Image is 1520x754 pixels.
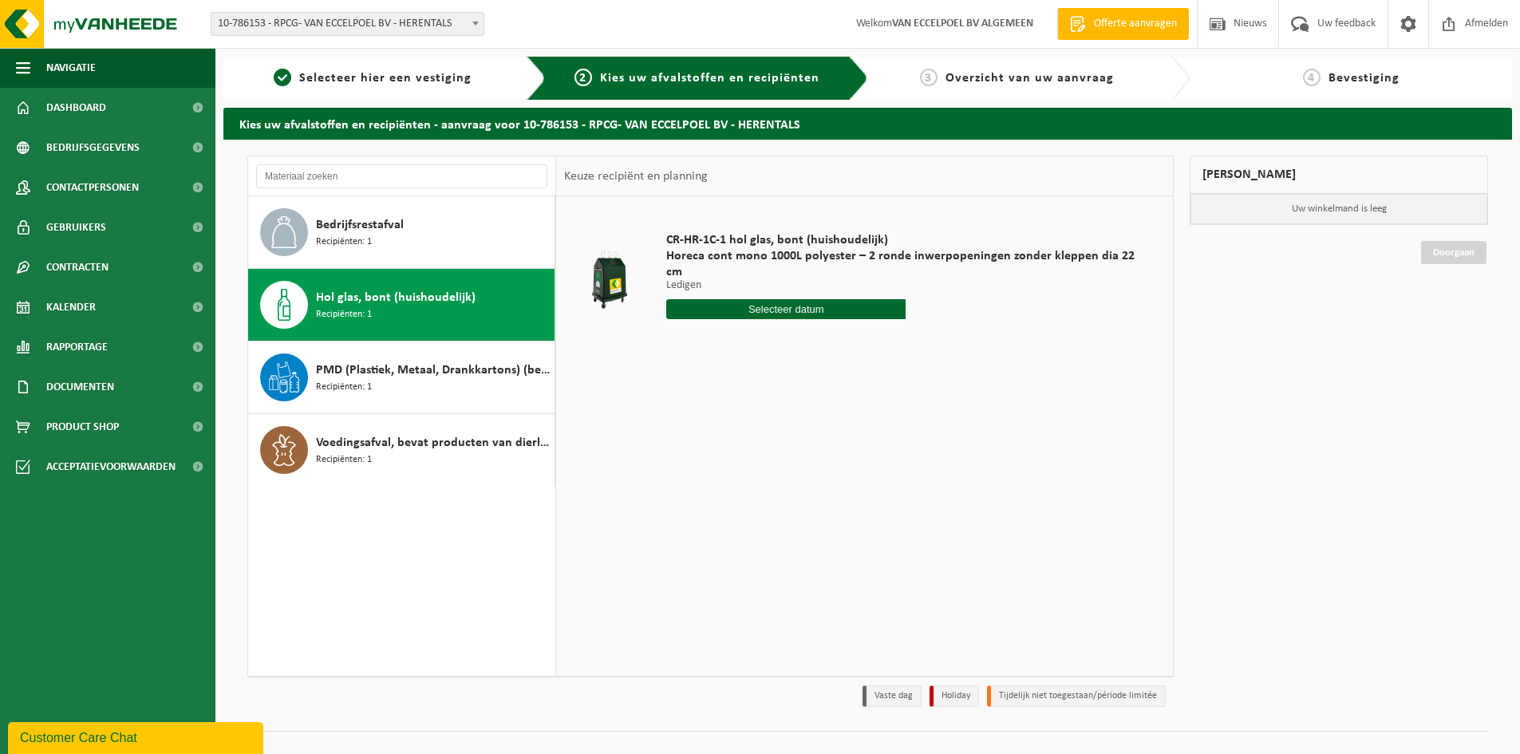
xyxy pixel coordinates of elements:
[299,72,472,85] span: Selecteer hier een vestiging
[574,69,592,86] span: 2
[316,288,476,307] span: Hol glas, bont (huishoudelijk)
[46,128,140,168] span: Bedrijfsgegevens
[920,69,938,86] span: 3
[1057,8,1189,40] a: Offerte aanvragen
[666,232,1145,248] span: CR-HR-1C-1 hol glas, bont (huishoudelijk)
[1421,241,1486,264] a: Doorgaan
[256,164,547,188] input: Materiaal zoeken
[46,287,96,327] span: Kalender
[1190,156,1488,194] div: [PERSON_NAME]
[946,72,1114,85] span: Overzicht van uw aanvraag
[930,685,979,707] li: Holiday
[46,327,108,367] span: Rapportage
[316,380,372,395] span: Recipiënten: 1
[600,72,819,85] span: Kies uw afvalstoffen en recipiënten
[46,247,109,287] span: Contracten
[46,407,119,447] span: Product Shop
[248,414,555,486] button: Voedingsafval, bevat producten van dierlijke oorsprong, gemengde verpakking (exclusief glas), cat...
[248,341,555,414] button: PMD (Plastiek, Metaal, Drankkartons) (bedrijven) Recipiënten: 1
[666,248,1145,280] span: Horeca cont mono 1000L polyester – 2 ronde inwerpopeningen zonder kleppen dia 22 cm
[863,685,922,707] li: Vaste dag
[1090,16,1181,32] span: Offerte aanvragen
[892,18,1033,30] strong: VAN ECCELPOEL BV ALGEMEEN
[8,719,266,754] iframe: chat widget
[1190,194,1487,224] p: Uw winkelmand is leeg
[316,452,372,468] span: Recipiënten: 1
[248,196,555,269] button: Bedrijfsrestafval Recipiënten: 1
[987,685,1166,707] li: Tijdelijk niet toegestaan/période limitée
[316,235,372,250] span: Recipiënten: 1
[274,69,291,86] span: 1
[316,307,372,322] span: Recipiënten: 1
[211,13,484,35] span: 10-786153 - RPCG- VAN ECCELPOEL BV - HERENTALS
[46,367,114,407] span: Documenten
[316,215,404,235] span: Bedrijfsrestafval
[46,88,106,128] span: Dashboard
[556,156,716,196] div: Keuze recipiënt en planning
[666,299,906,319] input: Selecteer datum
[211,12,484,36] span: 10-786153 - RPCG- VAN ECCELPOEL BV - HERENTALS
[248,269,555,341] button: Hol glas, bont (huishoudelijk) Recipiënten: 1
[231,69,514,88] a: 1Selecteer hier een vestiging
[46,207,106,247] span: Gebruikers
[1329,72,1400,85] span: Bevestiging
[316,433,551,452] span: Voedingsafval, bevat producten van dierlijke oorsprong, gemengde verpakking (exclusief glas), cat...
[46,447,176,487] span: Acceptatievoorwaarden
[46,168,139,207] span: Contactpersonen
[46,48,96,88] span: Navigatie
[223,108,1512,139] h2: Kies uw afvalstoffen en recipiënten - aanvraag voor 10-786153 - RPCG- VAN ECCELPOEL BV - HERENTALS
[316,361,551,380] span: PMD (Plastiek, Metaal, Drankkartons) (bedrijven)
[666,280,1145,291] p: Ledigen
[1303,69,1321,86] span: 4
